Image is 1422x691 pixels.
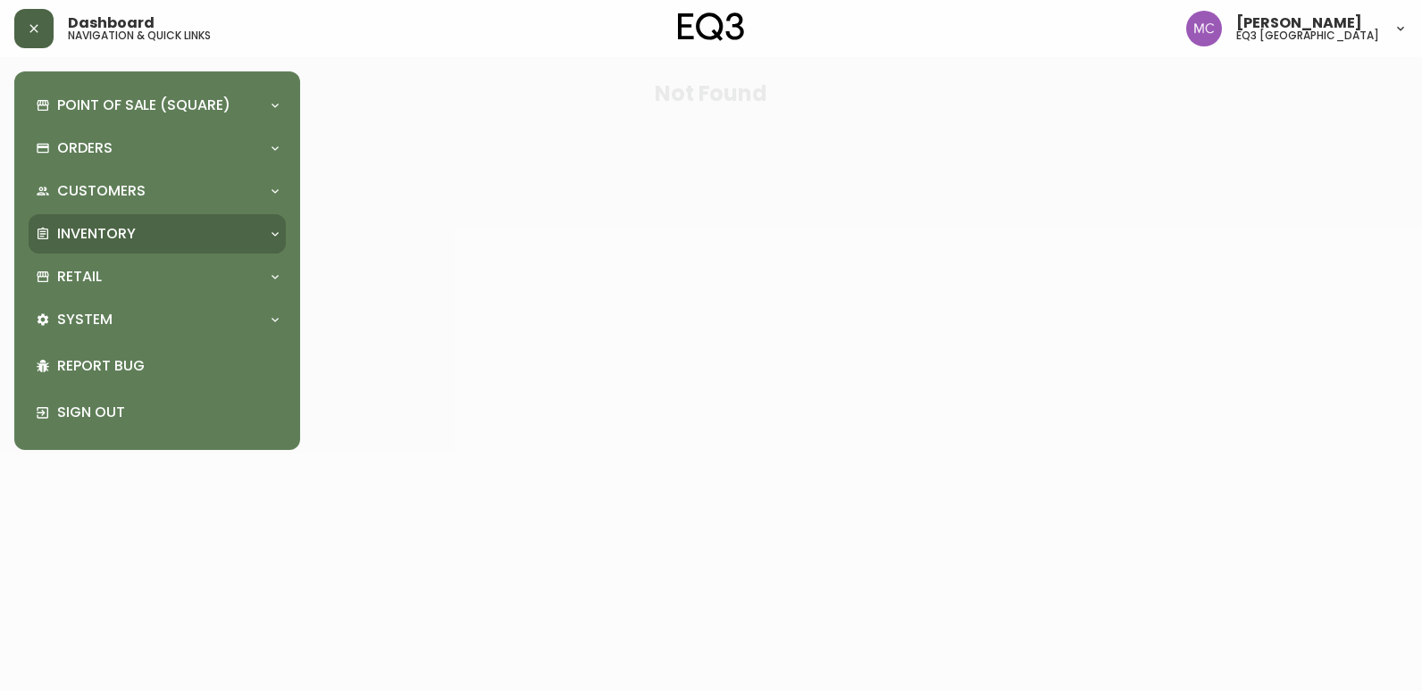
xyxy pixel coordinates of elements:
div: Sign Out [29,389,286,436]
p: Orders [57,138,113,158]
p: Sign Out [57,403,279,422]
p: Retail [57,267,102,287]
p: Customers [57,181,146,201]
img: logo [678,12,744,41]
div: Report Bug [29,343,286,389]
h5: eq3 [GEOGRAPHIC_DATA] [1236,30,1379,41]
span: [PERSON_NAME] [1236,16,1362,30]
div: Retail [29,257,286,296]
div: Point of Sale (Square) [29,86,286,125]
p: Report Bug [57,356,279,376]
p: Point of Sale (Square) [57,96,230,115]
div: Orders [29,129,286,168]
img: 6dbdb61c5655a9a555815750a11666cc [1186,11,1222,46]
span: Dashboard [68,16,155,30]
div: System [29,300,286,339]
p: System [57,310,113,329]
h5: navigation & quick links [68,30,211,41]
p: Inventory [57,224,136,244]
div: Customers [29,171,286,211]
div: Inventory [29,214,286,254]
